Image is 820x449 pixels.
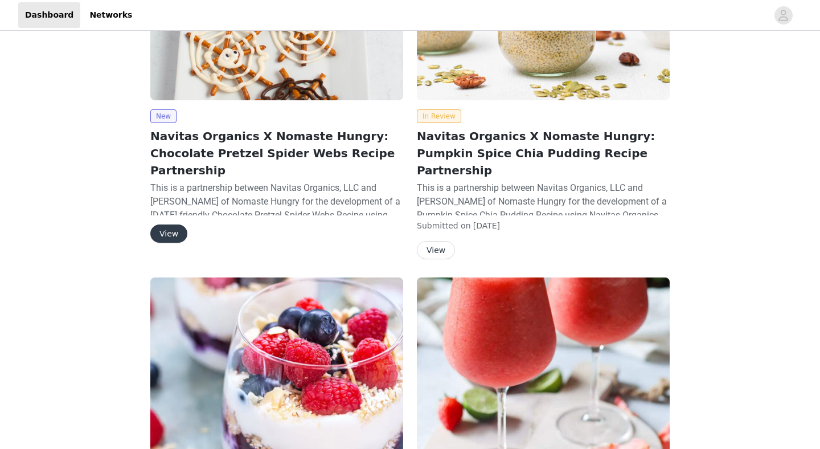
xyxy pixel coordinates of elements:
[150,109,177,123] span: New
[417,241,455,259] button: View
[18,2,80,28] a: Dashboard
[150,224,187,243] button: View
[417,128,670,179] h2: Navitas Organics X Nomaste Hungry: Pumpkin Spice Chia Pudding Recipe Partnership
[83,2,139,28] a: Networks
[417,221,471,230] span: Submitted on
[417,109,461,123] span: In Review
[417,182,667,234] span: This is a partnership between Navitas Organics, LLC and [PERSON_NAME] of Nomaste Hungry for the d...
[150,182,400,248] span: This is a partnership between Navitas Organics, LLC and [PERSON_NAME] of Nomaste Hungry for the d...
[150,230,187,238] a: View
[473,221,500,230] span: [DATE]
[417,246,455,255] a: View
[150,128,403,179] h2: Navitas Organics X Nomaste Hungry: Chocolate Pretzel Spider Webs Recipe Partnership
[778,6,789,25] div: avatar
